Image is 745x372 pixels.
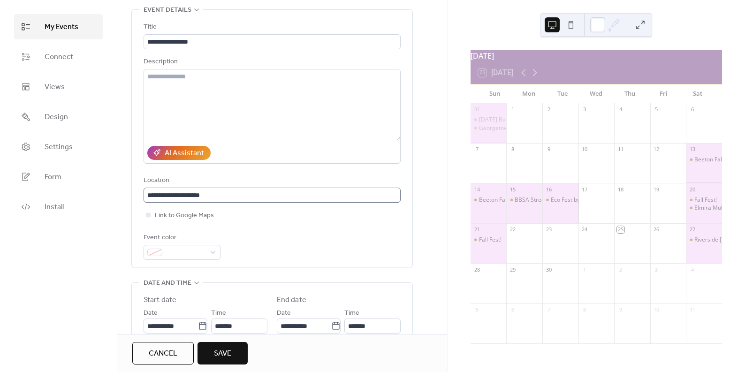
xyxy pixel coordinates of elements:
div: Thu [613,84,647,103]
div: Sun [478,84,512,103]
div: 31 [473,106,480,113]
div: Carnival Barrie [471,116,507,124]
button: Cancel [132,342,194,364]
a: Settings [14,134,103,159]
a: Install [14,194,103,220]
div: 15 [509,186,516,193]
div: 2 [545,106,552,113]
span: Date [277,308,291,319]
div: 8 [509,146,516,153]
div: 17 [581,186,588,193]
div: 25 [617,226,624,233]
a: Connect [14,44,103,69]
div: 19 [653,186,660,193]
span: Time [344,308,359,319]
span: Views [45,82,65,93]
div: 27 [689,226,696,233]
div: 16 [545,186,552,193]
div: 22 [509,226,516,233]
span: Date and time [144,278,191,289]
button: Save [198,342,248,364]
div: BBSA Street Market & Cookout [515,196,595,204]
div: 10 [653,306,660,313]
a: My Events [14,14,103,39]
div: Beeton Fall Fair [479,196,519,204]
div: Location [144,175,399,186]
div: 9 [617,306,624,313]
a: Views [14,74,103,99]
div: 29 [509,266,516,273]
span: Cancel [149,348,177,359]
div: Title [144,22,399,33]
div: 3 [581,106,588,113]
div: 1 [509,106,516,113]
div: 18 [617,186,624,193]
div: 6 [509,306,516,313]
div: Eco Fest by TJX Canada [551,196,611,204]
span: Connect [45,52,73,63]
div: 12 [653,146,660,153]
div: 11 [617,146,624,153]
span: Install [45,202,64,213]
div: Eco Fest by TJX Canada [542,196,578,204]
div: [DATE] [471,50,722,61]
div: Fall Fest! [694,196,717,204]
span: My Events [45,22,78,33]
div: 30 [545,266,552,273]
div: 23 [545,226,552,233]
div: Riverside Goddess Retreat [686,236,722,244]
button: AI Assistant [147,146,211,160]
div: 3 [653,266,660,273]
span: Event details [144,5,191,16]
div: AI Assistant [165,148,204,159]
div: Fall Fest! [471,236,507,244]
span: Design [45,112,68,123]
a: Form [14,164,103,190]
span: Form [45,172,61,183]
div: Start date [144,295,176,306]
div: Georgetown Ribfest [479,124,531,132]
div: [DATE] Barrie [479,116,515,124]
div: 8 [581,306,588,313]
div: Mon [512,84,546,103]
a: Design [14,104,103,129]
div: 14 [473,186,480,193]
div: Event color [144,232,219,243]
div: 4 [617,106,624,113]
div: 7 [473,146,480,153]
span: Time [211,308,226,319]
div: 6 [689,106,696,113]
span: Link to Google Maps [155,210,214,221]
div: BBSA Street Market & Cookout [506,196,542,204]
div: End date [277,295,306,306]
div: Beeton Fall Fair [694,156,735,164]
div: 2 [617,266,624,273]
div: 26 [653,226,660,233]
div: Sat [681,84,715,103]
div: Beeton Fall Fair [686,156,722,164]
div: Fall Fest! [686,196,722,204]
div: 20 [689,186,696,193]
div: Elmira Multicultural Festival [686,204,722,212]
div: 28 [473,266,480,273]
div: 11 [689,306,696,313]
span: Date [144,308,158,319]
div: 5 [473,306,480,313]
div: 5 [653,106,660,113]
div: 9 [545,146,552,153]
span: Settings [45,142,73,153]
div: Fri [647,84,681,103]
div: 21 [473,226,480,233]
div: 13 [689,146,696,153]
div: 7 [545,306,552,313]
div: 10 [581,146,588,153]
div: Description [144,56,399,68]
div: Beeton Fall Fair [471,196,507,204]
div: Tue [546,84,579,103]
div: 4 [689,266,696,273]
span: Save [214,348,231,359]
div: Fall Fest! [479,236,502,244]
div: 1 [581,266,588,273]
div: Georgetown Ribfest [471,124,507,132]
